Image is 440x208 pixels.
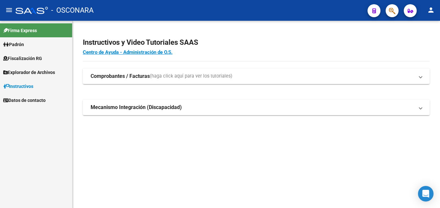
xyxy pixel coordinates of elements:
span: (haga click aquí para ver los tutoriales) [150,73,232,80]
span: Datos de contacto [3,97,46,104]
h2: Instructivos y Video Tutoriales SAAS [83,36,430,49]
strong: Mecanismo Integración (Discapacidad) [91,104,182,111]
span: Firma Express [3,27,37,34]
mat-expansion-panel-header: Mecanismo Integración (Discapacidad) [83,100,430,115]
a: Centro de Ayuda - Administración de O.S. [83,49,172,55]
mat-icon: menu [5,6,13,14]
span: Explorador de Archivos [3,69,55,76]
span: Instructivos [3,83,33,90]
mat-expansion-panel-header: Comprobantes / Facturas(haga click aquí para ver los tutoriales) [83,68,430,84]
span: - OSCONARA [51,3,93,18]
strong: Comprobantes / Facturas [91,73,150,80]
div: Open Intercom Messenger [418,186,434,202]
span: Fiscalización RG [3,55,42,62]
mat-icon: person [427,6,435,14]
span: Padrón [3,41,24,48]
